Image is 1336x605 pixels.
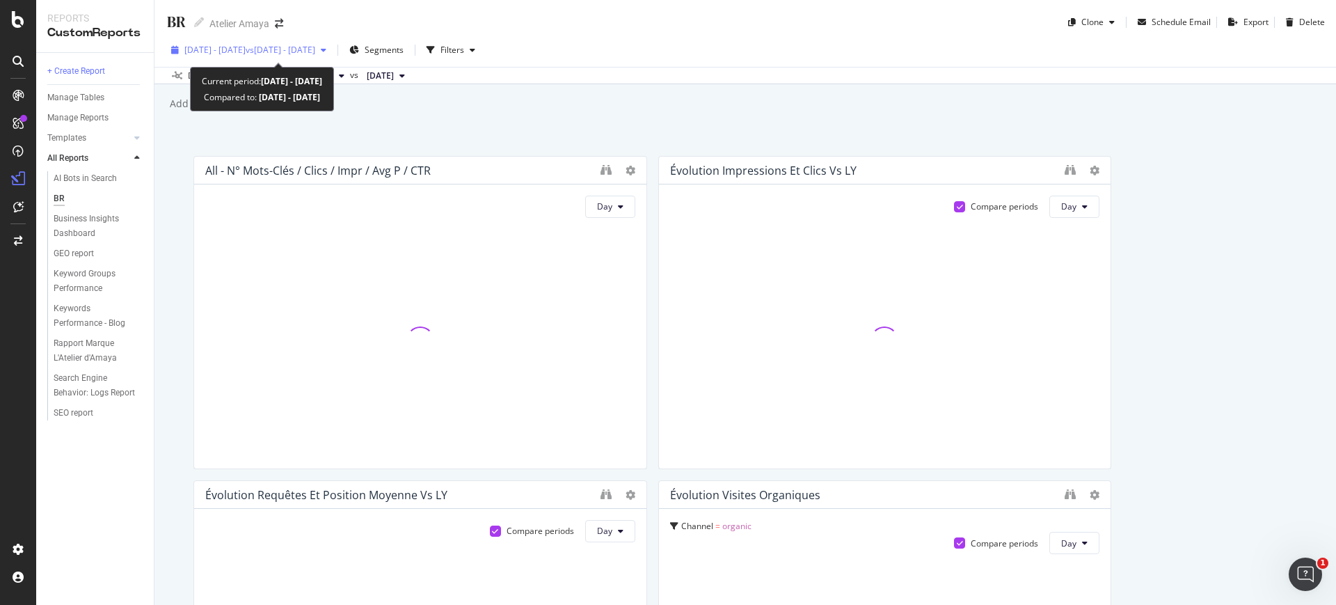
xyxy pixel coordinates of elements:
[47,64,144,79] a: + Create Report
[344,39,409,61] button: Segments
[47,25,143,41] div: CustomReports
[421,39,481,61] button: Filters
[1065,489,1076,500] div: binoculars
[585,520,635,542] button: Day
[54,246,144,261] a: GEO report
[658,156,1112,469] div: Évolution impressions et clics vs LYCompare periodsDay
[1061,537,1076,549] span: Day
[585,196,635,218] button: Day
[193,156,647,469] div: All - N° mots-clés / Clics / Impr / Avg P / CTRDay
[205,488,447,502] div: Évolution requêtes et position moyenne vs LY
[507,525,574,537] div: Compare periods
[47,91,104,105] div: Manage Tables
[597,201,612,212] span: Day
[47,91,144,105] a: Manage Tables
[168,97,280,111] div: Add a short description
[188,70,301,82] div: Data crossed with the Crawls
[194,17,204,27] i: Edit report name
[54,171,144,186] a: AI Bots in Search
[601,164,612,175] div: binoculars
[246,44,315,56] span: vs [DATE] - [DATE]
[1049,532,1099,554] button: Day
[54,336,144,366] a: Rapport Marque L'Atelier d'Amaya
[681,520,713,532] span: Channel
[54,301,144,331] a: Keywords Performance - Blog
[54,267,144,296] a: Keyword Groups Performance
[670,164,857,178] div: Évolution impressions et clics vs LY
[1081,16,1104,28] div: Clone
[670,488,820,502] div: Évolution Visites organiques
[47,11,143,25] div: Reports
[47,151,130,166] a: All Reports
[47,111,144,125] a: Manage Reports
[1317,558,1328,569] span: 1
[47,111,109,125] div: Manage Reports
[47,64,105,79] div: + Create Report
[202,73,322,89] div: Current period:
[54,406,144,421] a: SEO report
[54,191,65,206] div: BR
[601,489,612,500] div: binoculars
[1061,201,1076,212] span: Day
[722,520,751,532] span: organic
[166,39,332,61] button: [DATE] - [DATE]vs[DATE] - [DATE]
[367,70,394,82] span: 2025 Jun. 28th
[1065,164,1076,175] div: binoculars
[54,336,135,366] div: Rapport Marque L'Atelier d'Amaya
[47,131,130,146] a: Templates
[257,91,320,103] b: [DATE] - [DATE]
[54,212,144,241] a: Business Insights Dashboard
[47,131,86,146] div: Templates
[54,191,144,206] a: BR
[1152,16,1211,28] div: Schedule Email
[1289,558,1322,591] iframe: Intercom live chat
[184,44,246,56] span: [DATE] - [DATE]
[971,537,1038,549] div: Compare periods
[1049,196,1099,218] button: Day
[365,44,404,56] span: Segments
[1243,16,1269,28] div: Export
[54,371,136,400] div: Search Engine Behavior: Logs Report
[350,69,361,81] span: vs
[1132,11,1211,33] button: Schedule Email
[1299,16,1325,28] div: Delete
[54,267,134,296] div: Keyword Groups Performance
[1223,11,1269,33] button: Export
[275,19,283,29] div: arrow-right-arrow-left
[54,212,134,241] div: Business Insights Dashboard
[715,520,720,532] span: =
[361,68,411,84] button: [DATE]
[1280,11,1325,33] button: Delete
[204,89,320,105] div: Compared to:
[54,171,117,186] div: AI Bots in Search
[261,75,322,87] b: [DATE] - [DATE]
[209,17,269,31] div: Atelier Amaya
[971,201,1038,212] div: Compare periods
[1063,11,1120,33] button: Clone
[54,301,134,331] div: Keywords Performance - Blog
[440,44,464,56] div: Filters
[54,246,94,261] div: GEO report
[205,164,431,178] div: All - N° mots-clés / Clics / Impr / Avg P / CTR
[597,525,612,537] span: Day
[54,371,144,400] a: Search Engine Behavior: Logs Report
[54,406,93,421] div: SEO report
[166,11,186,33] div: BR
[47,151,88,166] div: All Reports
